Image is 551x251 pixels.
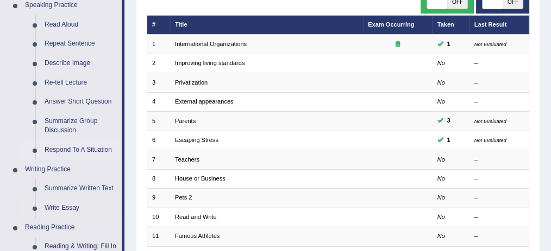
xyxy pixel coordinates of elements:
[474,41,506,47] small: Not Evaluated
[474,137,506,143] small: Not Evaluated
[437,79,445,86] em: No
[474,156,524,164] div: –
[175,156,199,163] a: Teachers
[368,21,414,28] a: Exam Occurring
[175,214,217,220] a: Read and Write
[40,73,122,93] a: Re-tell Lecture
[437,60,445,66] em: No
[175,175,226,182] a: House or Business
[437,214,445,220] em: No
[474,232,524,241] div: –
[40,15,122,35] a: Read Aloud
[474,79,524,87] div: –
[175,137,218,143] a: Escaping Stress
[175,98,233,105] a: External appearances
[40,140,122,160] a: Respond To A Situation
[147,131,170,150] td: 6
[469,15,529,34] th: Last Result
[474,194,524,202] div: –
[175,60,245,66] a: Improving living standards
[474,213,524,222] div: –
[443,116,454,126] span: You can still take this question
[40,112,122,140] a: Summarize Group Discussion
[437,98,445,105] em: No
[437,156,445,163] em: No
[40,198,122,218] a: Write Essay
[147,112,170,131] td: 5
[474,175,524,183] div: –
[40,92,122,112] a: Answer Short Question
[147,15,170,34] th: #
[40,179,122,198] a: Summarize Written Text
[368,40,427,49] div: Exam occurring question
[175,233,220,239] a: Famous Athletes
[437,194,445,201] em: No
[40,34,122,54] a: Repeat Sentence
[443,136,454,145] span: You can still take this question
[147,150,170,169] td: 7
[437,175,445,182] em: No
[147,169,170,188] td: 8
[147,54,170,73] td: 2
[474,98,524,106] div: –
[474,59,524,68] div: –
[437,233,445,239] em: No
[147,227,170,246] td: 11
[147,208,170,227] td: 10
[20,160,122,179] a: Writing Practice
[147,189,170,208] td: 9
[20,218,122,237] a: Reading Practice
[432,15,469,34] th: Taken
[170,15,363,34] th: Title
[147,35,170,54] td: 1
[175,79,208,86] a: Privatization
[443,40,454,49] span: You can still take this question
[474,118,506,124] small: Not Evaluated
[175,41,247,47] a: International Organizations
[147,92,170,111] td: 4
[40,54,122,73] a: Describe Image
[147,73,170,92] td: 3
[175,118,196,124] a: Parents
[175,194,192,201] a: Pets 2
